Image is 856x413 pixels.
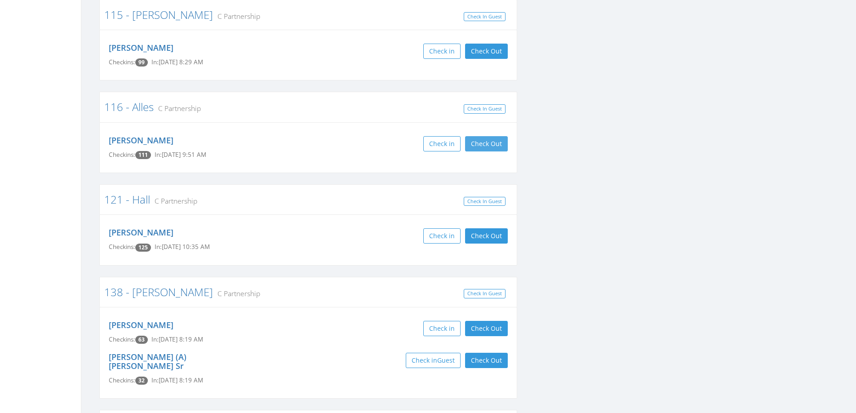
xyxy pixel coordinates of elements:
a: Check In Guest [464,12,506,22]
a: Check In Guest [464,104,506,114]
button: Check in [423,136,461,151]
span: Checkin count [135,151,151,159]
a: [PERSON_NAME] (A) [PERSON_NAME] Sr [109,351,186,371]
a: 121 - Hall [104,192,150,207]
span: In: [DATE] 9:51 AM [155,151,206,159]
a: 116 - Alles [104,99,154,114]
span: In: [DATE] 8:19 AM [151,335,203,343]
a: [PERSON_NAME] [109,320,173,330]
button: Check inGuest [406,353,461,368]
span: Checkins: [109,376,135,384]
small: C Partnership [213,11,260,21]
button: Check Out [465,321,508,336]
a: [PERSON_NAME] [109,227,173,238]
span: Checkin count [135,58,148,67]
button: Check Out [465,353,508,368]
button: Check Out [465,228,508,244]
button: Check in [423,321,461,336]
span: In: [DATE] 10:35 AM [155,243,210,251]
a: [PERSON_NAME] [109,135,173,146]
button: Check in [423,44,461,59]
span: Checkin count [135,336,148,344]
span: Checkins: [109,243,135,251]
button: Check Out [465,44,508,59]
small: C Partnership [150,196,197,206]
a: Check In Guest [464,197,506,206]
span: Checkin count [135,244,151,252]
button: Check Out [465,136,508,151]
button: Check in [423,228,461,244]
a: 115 - [PERSON_NAME] [104,7,213,22]
span: Checkins: [109,58,135,66]
span: Checkins: [109,335,135,343]
a: 138 - [PERSON_NAME] [104,284,213,299]
span: Checkin count [135,377,148,385]
a: Check In Guest [464,289,506,298]
a: [PERSON_NAME] [109,42,173,53]
small: C Partnership [154,103,201,113]
span: In: [DATE] 8:19 AM [151,376,203,384]
small: C Partnership [213,289,260,298]
span: In: [DATE] 8:29 AM [151,58,203,66]
span: Checkins: [109,151,135,159]
span: Guest [437,356,455,364]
